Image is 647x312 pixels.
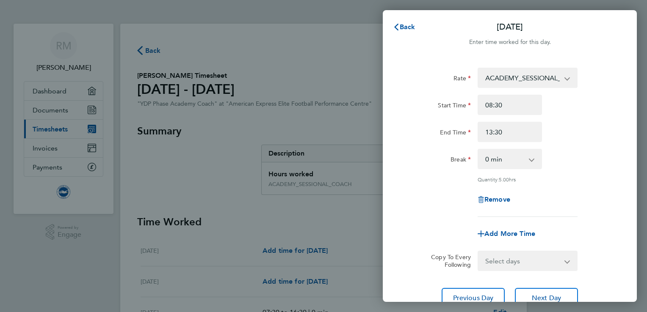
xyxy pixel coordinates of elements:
span: Remove [484,195,510,203]
label: Rate [453,74,471,85]
button: Back [384,19,424,36]
button: Previous Day [442,288,505,308]
button: Add More Time [478,230,535,237]
span: Next Day [532,294,561,302]
label: Copy To Every Following [424,253,471,268]
p: [DATE] [497,21,523,33]
span: Previous Day [453,294,494,302]
label: End Time [440,129,471,139]
span: Add More Time [484,230,535,238]
button: Next Day [515,288,578,308]
label: Start Time [438,101,471,112]
input: E.g. 08:00 [478,95,542,115]
div: Quantity: hrs [478,176,578,183]
label: Break [451,156,471,166]
button: Remove [478,196,510,203]
div: Enter time worked for this day. [383,37,637,47]
input: E.g. 18:00 [478,122,542,142]
span: 5.00 [499,176,509,183]
span: Back [400,23,415,31]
